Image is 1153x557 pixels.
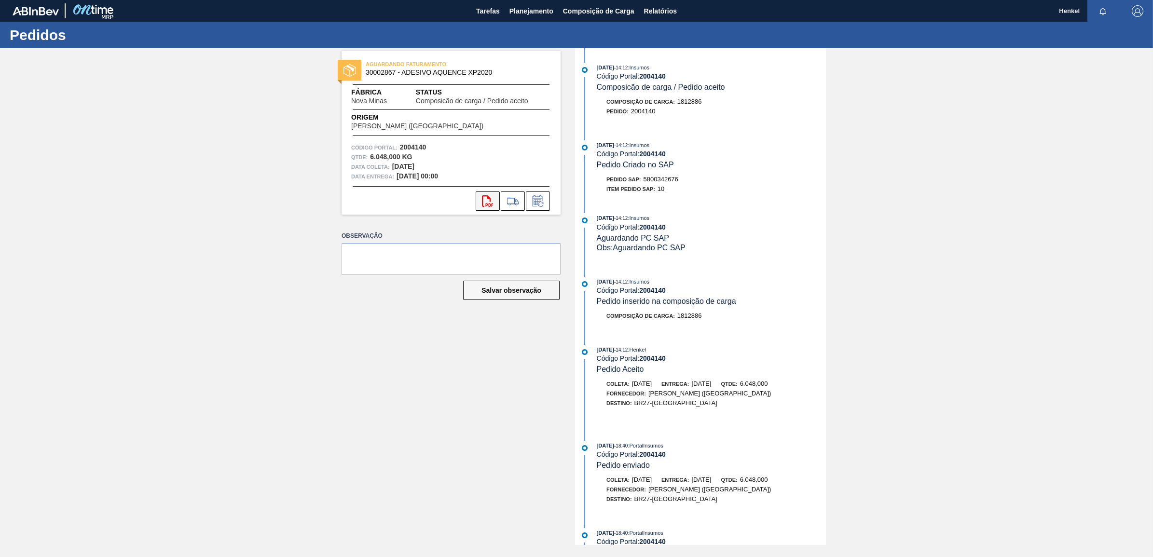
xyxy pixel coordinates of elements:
[632,380,652,387] span: [DATE]
[644,176,678,183] span: 5800342676
[582,67,588,73] img: atual
[351,97,387,105] span: Nova Minas
[614,279,628,285] span: - 14:12
[1132,5,1143,17] img: Logout
[677,312,702,319] span: 1812886
[526,191,550,211] div: Informar alteração no pedido
[639,72,666,80] strong: 2004140
[13,7,59,15] img: TNhmsLtSVTkK8tSr43FrP2fwEKptu5GPRR3wAAAABJRU5ErkJggg==
[351,122,483,130] span: [PERSON_NAME] ([GEOGRAPHIC_DATA])
[634,495,717,503] span: BR27-[GEOGRAPHIC_DATA]
[476,191,500,211] div: Abrir arquivo PDF
[639,354,666,362] strong: 2004140
[351,143,398,152] span: Código Portal:
[597,347,614,353] span: [DATE]
[597,142,614,148] span: [DATE]
[631,108,656,115] span: 2004140
[351,87,416,97] span: Fábrica
[691,476,711,483] span: [DATE]
[628,443,663,448] span: : PortalInsumos
[10,29,181,41] h1: Pedidos
[597,244,686,252] span: Obs: Aguardando PC SAP
[416,97,528,105] span: Composicão de carga / Pedido aceito
[597,72,826,80] div: Código Portal:
[606,186,655,192] span: Item pedido SAP:
[639,223,666,231] strong: 2004140
[351,112,511,122] span: Origem
[476,5,500,17] span: Tarefas
[628,65,649,70] span: : Insumos
[614,216,628,221] span: - 14:12
[597,234,669,242] span: Aguardando PC SAP
[582,217,588,223] img: atual
[614,347,628,353] span: - 14:12
[606,487,646,492] span: Fornecedor:
[661,477,689,483] span: Entrega:
[628,142,649,148] span: : Insumos
[463,281,560,300] button: Salvar observação
[648,486,771,493] span: [PERSON_NAME] ([GEOGRAPHIC_DATA])
[606,391,646,396] span: Fornecedor:
[597,279,614,285] span: [DATE]
[606,381,630,387] span: Coleta:
[397,172,438,180] strong: [DATE] 00:00
[501,191,525,211] div: Ir para Composição de Carga
[597,215,614,221] span: [DATE]
[351,172,394,181] span: Data entrega:
[509,5,553,17] span: Planejamento
[661,381,689,387] span: Entrega:
[597,223,826,231] div: Código Portal:
[721,477,737,483] span: Qtde:
[366,69,541,76] span: 30002867 - ADESIVO AQUENCE XP2020
[351,152,368,162] span: Qtde :
[597,286,826,294] div: Código Portal:
[658,185,664,192] span: 10
[366,59,501,69] span: AGUARDANDO FATURAMENTO
[677,98,702,105] span: 1812886
[392,163,414,170] strong: [DATE]
[740,380,768,387] span: 6.048,000
[351,162,390,172] span: Data coleta:
[597,297,736,305] span: Pedido inserido na composição de carga
[639,538,666,545] strong: 2004140
[644,5,677,17] span: Relatórios
[614,443,628,448] span: - 18:40
[597,461,650,469] span: Pedido enviado
[582,349,588,355] img: atual
[614,530,628,536] span: - 18:40
[597,161,674,169] span: Pedido Criado no SAP
[597,83,725,91] span: Composicão de carga / Pedido aceito
[416,87,551,97] span: Status
[639,150,666,158] strong: 2004140
[582,445,588,451] img: atual
[606,109,629,114] span: Pedido :
[606,99,675,105] span: Composição de Carga :
[582,145,588,150] img: atual
[597,538,826,545] div: Código Portal:
[597,150,826,158] div: Código Portal:
[606,313,675,319] span: Composição de Carga :
[597,354,826,362] div: Código Portal:
[606,496,632,502] span: Destino:
[606,477,630,483] span: Coleta:
[634,399,717,407] span: BR27-[GEOGRAPHIC_DATA]
[370,153,412,161] strong: 6.048,000 KG
[1087,4,1118,18] button: Notificações
[597,530,614,536] span: [DATE]
[597,450,826,458] div: Código Portal:
[400,143,426,151] strong: 2004140
[342,229,561,243] label: Observação
[614,143,628,148] span: - 14:12
[648,390,771,397] span: [PERSON_NAME] ([GEOGRAPHIC_DATA])
[606,400,632,406] span: Destino:
[343,64,356,77] img: status
[721,381,737,387] span: Qtde:
[563,5,634,17] span: Composição de Carga
[639,286,666,294] strong: 2004140
[628,279,649,285] span: : Insumos
[597,365,644,373] span: Pedido Aceito
[628,530,663,536] span: : PortalInsumos
[632,476,652,483] span: [DATE]
[740,476,768,483] span: 6.048,000
[691,380,711,387] span: [DATE]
